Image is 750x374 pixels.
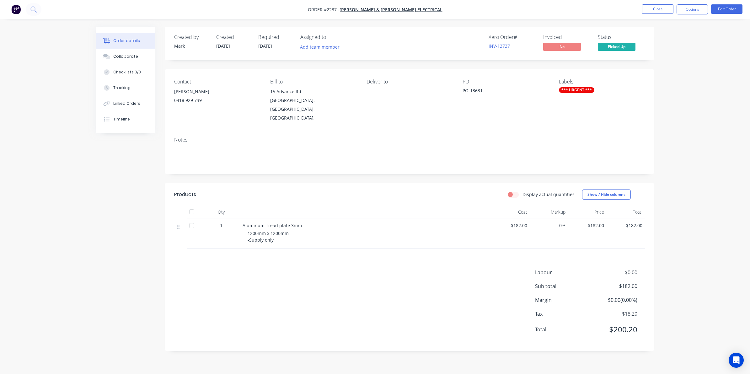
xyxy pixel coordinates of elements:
[174,79,260,85] div: Contact
[568,206,607,218] div: Price
[729,353,744,368] div: Open Intercom Messenger
[300,34,363,40] div: Assigned to
[96,96,155,111] button: Linked Orders
[216,34,251,40] div: Created
[96,80,155,96] button: Tracking
[243,222,302,228] span: Aluminum Tread plate 3mm
[367,79,453,85] div: Deliver to
[463,79,549,85] div: PO
[11,5,21,14] img: Factory
[113,116,130,122] div: Timeline
[591,269,637,276] span: $0.00
[308,7,340,13] span: Order #2237 -
[711,4,742,14] button: Edit Order
[113,69,141,75] div: Checklists 0/0
[530,206,568,218] div: Markup
[491,206,530,218] div: Cost
[96,111,155,127] button: Timeline
[258,34,293,40] div: Required
[258,43,272,49] span: [DATE]
[532,222,566,229] span: 0%
[174,191,196,198] div: Products
[248,230,289,243] span: 1200mm x 1200mm -Supply only
[591,296,637,304] span: $0.00 ( 0.00 %)
[174,34,209,40] div: Created by
[297,43,343,51] button: Add team member
[591,310,637,318] span: $18.20
[96,33,155,49] button: Order details
[340,7,442,13] a: [PERSON_NAME] & [PERSON_NAME] Electrical
[96,64,155,80] button: Checklists 0/0
[522,191,575,198] label: Display actual quantities
[113,85,131,91] div: Tracking
[591,324,637,335] span: $200.20
[571,222,604,229] span: $182.00
[489,34,536,40] div: Xero Order #
[270,87,356,96] div: 15 Advance Rd
[300,43,343,51] button: Add team member
[494,222,527,229] span: $182.00
[174,96,260,105] div: 0418 929 739
[174,87,260,107] div: [PERSON_NAME]0418 929 739
[598,43,635,51] span: Picked Up
[174,137,645,143] div: Notes
[113,54,138,59] div: Collaborate
[607,206,645,218] div: Total
[559,79,645,85] div: Labels
[543,34,590,40] div: Invoiced
[220,222,222,229] span: 1
[270,87,356,122] div: 15 Advance Rd[GEOGRAPHIC_DATA], [GEOGRAPHIC_DATA], [GEOGRAPHIC_DATA],
[113,101,140,106] div: Linked Orders
[174,87,260,96] div: [PERSON_NAME]
[598,43,635,52] button: Picked Up
[489,43,510,49] a: INV-13737
[270,79,356,85] div: Bill to
[543,43,581,51] span: No
[609,222,643,229] span: $182.00
[677,4,708,14] button: Options
[535,269,591,276] span: Labour
[202,206,240,218] div: Qty
[535,310,591,318] span: Tax
[535,282,591,290] span: Sub total
[216,43,230,49] span: [DATE]
[113,38,140,44] div: Order details
[591,282,637,290] span: $182.00
[598,34,645,40] div: Status
[642,4,673,14] button: Close
[535,296,591,304] span: Margin
[174,43,209,49] div: Mark
[463,87,541,96] div: PO-13631
[582,190,631,200] button: Show / Hide columns
[96,49,155,64] button: Collaborate
[535,326,591,333] span: Total
[270,96,356,122] div: [GEOGRAPHIC_DATA], [GEOGRAPHIC_DATA], [GEOGRAPHIC_DATA],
